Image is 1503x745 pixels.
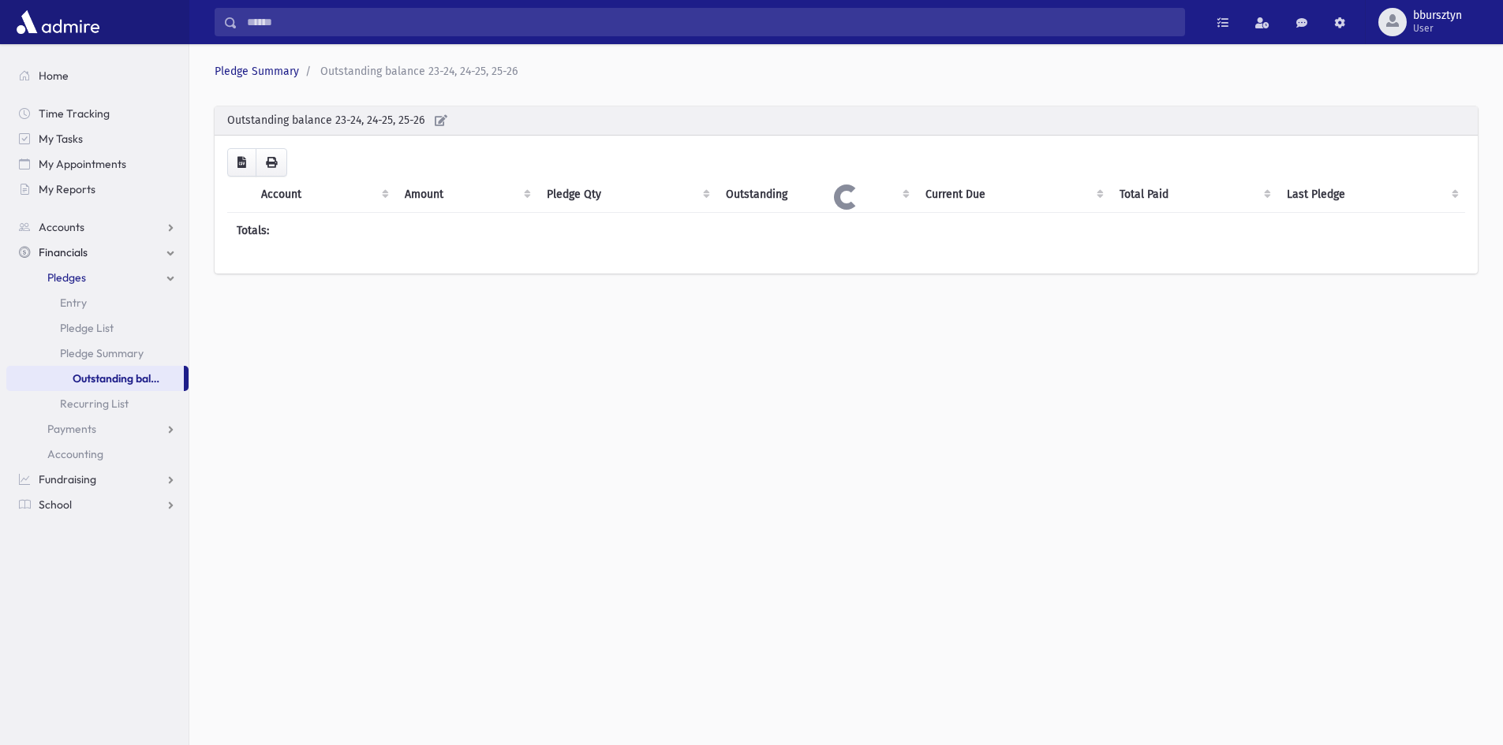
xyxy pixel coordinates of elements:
[39,157,126,171] span: My Appointments
[47,270,86,285] span: Pledges
[215,63,1471,80] nav: breadcrumb
[6,214,189,240] a: Accounts
[39,69,69,83] span: Home
[47,447,103,461] span: Accounting
[6,126,189,151] a: My Tasks
[6,151,189,177] a: My Appointments
[1110,177,1277,213] th: Total Paid
[47,422,96,436] span: Payments
[39,245,88,259] span: Financials
[1277,177,1465,213] th: Last Pledge
[6,63,189,88] a: Home
[6,240,189,265] a: Financials
[39,497,72,512] span: School
[39,472,96,486] span: Fundraising
[215,106,1478,136] div: Outstanding balance 23-24, 24-25, 25-26
[537,177,716,213] th: Pledge Qty
[39,220,84,234] span: Accounts
[6,416,189,441] a: Payments
[6,467,189,492] a: Fundraising
[60,296,87,310] span: Entry
[39,182,95,196] span: My Reports
[227,213,395,249] th: Totals:
[6,265,189,290] a: Pledges
[6,366,184,391] a: Outstanding balance 23-24, 24-25, 25-26
[39,106,110,121] span: Time Tracking
[60,397,129,411] span: Recurring List
[716,177,915,213] th: Outstanding
[916,177,1110,213] th: Current Due
[256,148,287,177] button: Print
[60,321,114,335] span: Pledge List
[60,346,144,360] span: Pledge Summary
[6,441,189,467] a: Accounting
[6,315,189,341] a: Pledge List
[320,65,518,78] span: Outstanding balance 23-24, 24-25, 25-26
[6,177,189,202] a: My Reports
[6,341,189,366] a: Pledge Summary
[6,391,189,416] a: Recurring List
[395,177,537,213] th: Amount
[39,132,83,146] span: My Tasks
[215,65,299,78] a: Pledge Summary
[237,8,1184,36] input: Search
[1413,22,1462,35] span: User
[1413,9,1462,22] span: bbursztyn
[6,290,189,315] a: Entry
[6,101,189,126] a: Time Tracking
[13,6,103,38] img: AdmirePro
[6,492,189,517] a: School
[227,148,256,177] button: CSV
[252,177,395,213] th: Account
